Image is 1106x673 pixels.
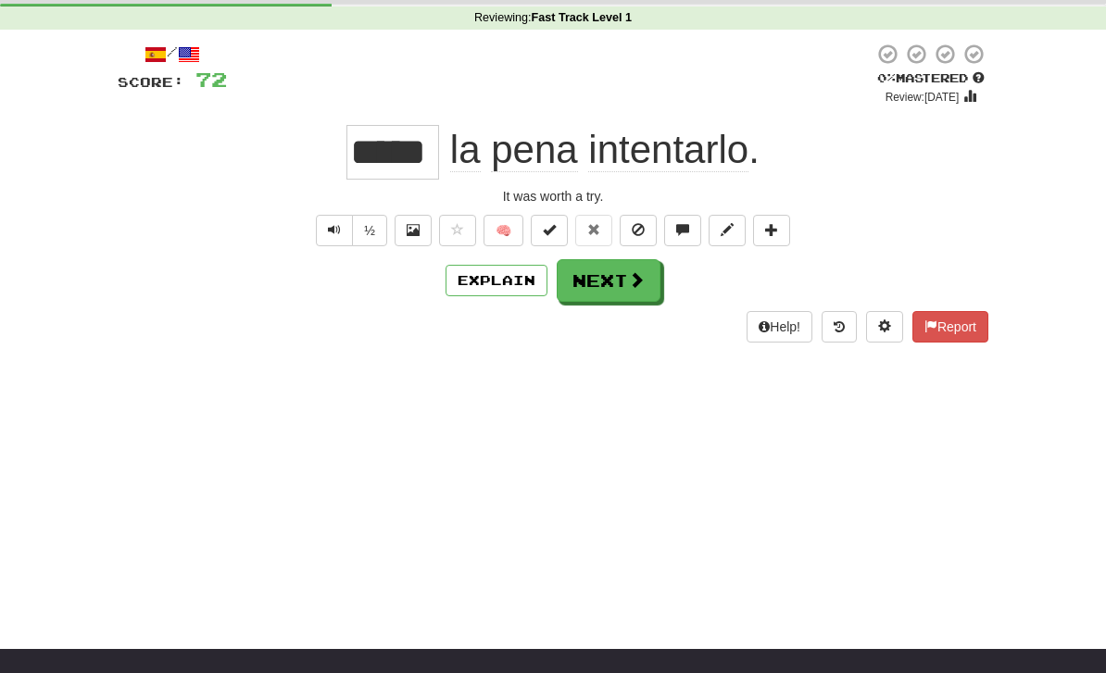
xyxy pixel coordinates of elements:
button: Add to collection (alt+a) [753,215,790,246]
span: . [439,128,760,172]
button: Ignore sentence (alt+i) [620,215,657,246]
button: Edit sentence (alt+d) [709,215,746,246]
button: Play sentence audio (ctl+space) [316,215,353,246]
div: Text-to-speech controls [312,215,387,246]
button: Set this sentence to 100% Mastered (alt+m) [531,215,568,246]
button: Discuss sentence (alt+u) [664,215,701,246]
button: Reset to 0% Mastered (alt+r) [575,215,612,246]
button: ½ [352,215,387,246]
div: Mastered [873,70,988,87]
div: / [118,43,227,66]
button: Report [912,311,988,343]
button: Favorite sentence (alt+f) [439,215,476,246]
button: 🧠 [484,215,523,246]
span: 72 [195,68,227,91]
span: pena [491,128,577,172]
button: Explain [446,265,547,296]
span: intentarlo [588,128,748,172]
button: Help! [747,311,812,343]
button: Show image (alt+x) [395,215,432,246]
span: la [450,128,481,172]
div: It was worth a try. [118,187,988,206]
span: 0 % [877,70,896,85]
span: Score: [118,74,184,90]
button: Next [557,259,660,302]
small: Review: [DATE] [886,91,960,104]
strong: Fast Track Level 1 [532,11,633,24]
button: Round history (alt+y) [822,311,857,343]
